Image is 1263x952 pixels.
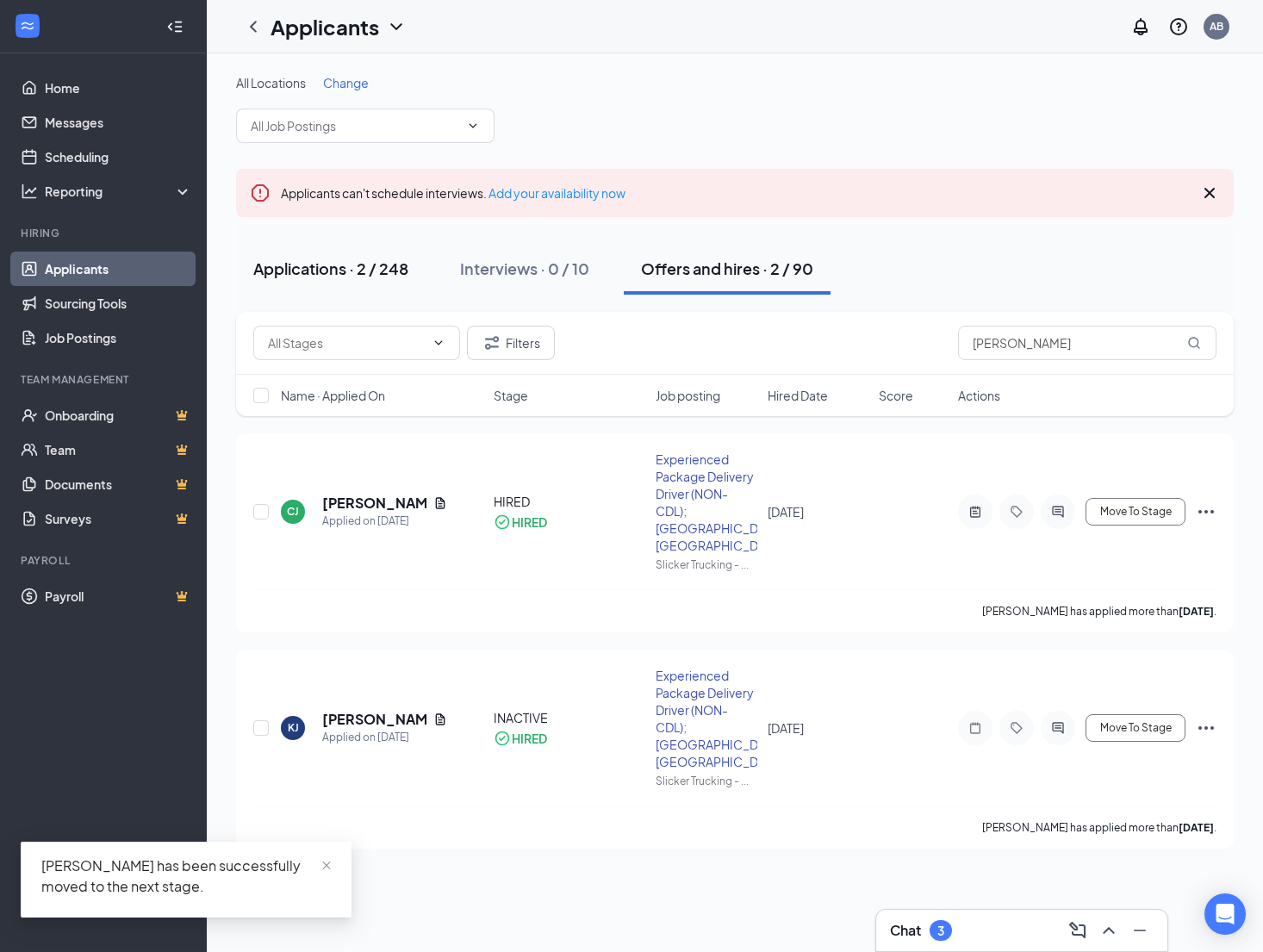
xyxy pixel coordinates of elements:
[494,709,645,726] div: INACTIVE
[656,557,756,572] div: Slicker Trucking - ...
[1067,920,1088,941] svg: ComposeMessage
[45,398,192,432] a: OnboardingCrown
[1100,506,1172,518] span: Move To Stage
[1098,920,1119,941] svg: ChevronUp
[1130,16,1151,37] svg: Notifications
[656,451,756,554] div: Experienced Package Delivery Driver (NON-CDL); [GEOGRAPHIC_DATA], [GEOGRAPHIC_DATA]
[45,252,192,286] a: Applicants
[768,720,804,736] span: [DATE]
[21,226,189,240] div: Hiring
[482,333,502,353] svg: Filter
[322,513,447,530] div: Applied on [DATE]
[45,286,192,320] a: Sourcing Tools
[656,774,756,788] div: Slicker Trucking - ...
[41,856,331,897] div: [PERSON_NAME] has been successfully moved to the next stage.
[1064,917,1092,944] button: ComposeMessage
[1187,336,1201,350] svg: MagnifyingGlass
[958,387,1000,404] span: Actions
[494,387,528,404] span: Stage
[322,494,426,513] h5: [PERSON_NAME]
[271,12,379,41] h1: Applicants
[656,387,720,404] span: Job posting
[45,71,192,105] a: Home
[281,387,385,404] span: Name · Applied On
[21,553,189,568] div: Payroll
[641,258,813,279] div: Offers and hires · 2 / 90
[512,730,547,747] div: HIRED
[1196,501,1216,522] svg: Ellipses
[1179,605,1214,618] b: [DATE]
[1204,893,1246,935] div: Open Intercom Messenger
[323,75,369,90] span: Change
[433,496,447,510] svg: Document
[320,860,333,872] span: close
[467,326,555,360] button: Filter Filters
[268,333,425,352] input: All Stages
[166,18,184,35] svg: Collapse
[45,183,193,200] div: Reporting
[251,116,459,135] input: All Job Postings
[512,513,547,531] div: HIRED
[21,183,38,200] svg: Analysis
[45,320,192,355] a: Job Postings
[1006,505,1027,519] svg: Tag
[1179,821,1214,834] b: [DATE]
[250,183,271,203] svg: Error
[879,387,913,404] span: Score
[287,504,299,519] div: CJ
[45,579,192,613] a: PayrollCrown
[45,467,192,501] a: DocumentsCrown
[494,513,511,531] svg: CheckmarkCircle
[890,921,921,940] h3: Chat
[45,432,192,467] a: TeamCrown
[1199,183,1220,203] svg: Cross
[21,372,189,387] div: Team Management
[768,387,828,404] span: Hired Date
[1095,917,1123,944] button: ChevronUp
[1086,498,1185,526] button: Move To Stage
[19,17,36,34] svg: WorkstreamLogo
[1100,722,1172,734] span: Move To Stage
[432,336,445,350] svg: ChevronDown
[958,326,1216,360] input: Search in offers and hires
[460,258,589,279] div: Interviews · 0 / 10
[433,712,447,726] svg: Document
[281,185,625,201] span: Applicants can't schedule interviews.
[656,667,756,770] div: Experienced Package Delivery Driver (NON-CDL); [GEOGRAPHIC_DATA], [GEOGRAPHIC_DATA]
[45,501,192,536] a: SurveysCrown
[494,730,511,747] svg: CheckmarkCircle
[1086,714,1185,742] button: Move To Stage
[1196,718,1216,738] svg: Ellipses
[1048,505,1068,519] svg: ActiveChat
[1129,920,1150,941] svg: Minimize
[45,105,192,140] a: Messages
[1048,721,1068,735] svg: ActiveChat
[488,185,625,201] a: Add your availability now
[322,710,426,729] h5: [PERSON_NAME]
[288,720,299,735] div: KJ
[1126,917,1154,944] button: Minimize
[768,504,804,520] span: [DATE]
[243,16,264,37] svg: ChevronLeft
[466,119,480,133] svg: ChevronDown
[1210,19,1223,34] div: AB
[494,493,645,510] div: HIRED
[45,140,192,174] a: Scheduling
[236,75,306,90] span: All Locations
[937,924,944,938] div: 3
[982,604,1216,619] p: [PERSON_NAME] has applied more than .
[965,505,986,519] svg: ActiveNote
[982,820,1216,835] p: [PERSON_NAME] has applied more than .
[965,721,986,735] svg: Note
[386,16,407,37] svg: ChevronDown
[322,729,447,746] div: Applied on [DATE]
[1006,721,1027,735] svg: Tag
[1168,16,1189,37] svg: QuestionInfo
[253,258,408,279] div: Applications · 2 / 248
